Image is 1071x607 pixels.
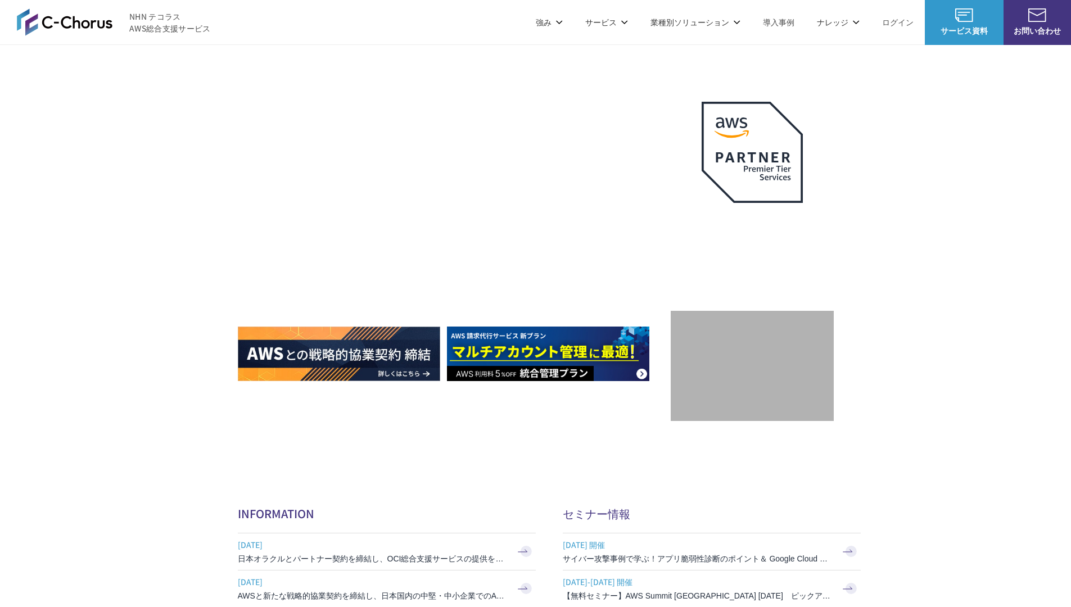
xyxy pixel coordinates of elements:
img: AWS請求代行サービス 統合管理プラン [447,327,649,381]
a: 導入事例 [763,16,794,28]
p: サービス [585,16,628,28]
span: [DATE] [238,573,508,590]
h2: セミナー情報 [563,505,861,522]
p: 最上位プレミアティア サービスパートナー [688,216,816,260]
h3: サイバー攻撃事例で学ぶ！アプリ脆弱性診断のポイント＆ Google Cloud セキュリティ対策 [563,553,833,564]
p: ナレッジ [817,16,860,28]
a: AWS総合支援サービス C-Chorus NHN テコラスAWS総合支援サービス [17,8,211,35]
p: 強み [536,16,563,28]
img: AWS総合支援サービス C-Chorus [17,8,112,35]
span: お問い合わせ [1004,25,1071,37]
h3: 日本オラクルとパートナー契約を締結し、OCI総合支援サービスの提供を開始 [238,553,508,564]
h3: 【無料セミナー】AWS Summit [GEOGRAPHIC_DATA] [DATE] ピックアップセッション [563,590,833,601]
a: ログイン [882,16,914,28]
span: サービス資料 [925,25,1004,37]
a: [DATE]-[DATE] 開催 【無料セミナー】AWS Summit [GEOGRAPHIC_DATA] [DATE] ピックアップセッション [563,570,861,607]
h3: AWSと新たな戦略的協業契約を締結し、日本国内の中堅・中小企業でのAWS活用を加速 [238,590,508,601]
h1: AWS ジャーニーの 成功を実現 [238,185,671,293]
img: お問い合わせ [1028,8,1046,22]
span: [DATE]-[DATE] 開催 [563,573,833,590]
a: [DATE] 開催 サイバー攻撃事例で学ぶ！アプリ脆弱性診断のポイント＆ Google Cloud セキュリティ対策 [563,533,861,570]
img: AWS総合支援サービス C-Chorus サービス資料 [955,8,973,22]
img: AWSプレミアティアサービスパートナー [702,102,803,203]
span: [DATE] [238,536,508,553]
span: [DATE] 開催 [563,536,833,553]
p: 業種別ソリューション [650,16,740,28]
img: 契約件数 [693,328,811,410]
h2: INFORMATION [238,505,536,522]
span: NHN テコラス AWS総合支援サービス [129,11,211,34]
a: [DATE] 日本オラクルとパートナー契約を締結し、OCI総合支援サービスの提供を開始 [238,533,536,570]
em: AWS [739,216,765,233]
img: AWSとの戦略的協業契約 締結 [238,327,440,381]
a: [DATE] AWSと新たな戦略的協業契約を締結し、日本国内の中堅・中小企業でのAWS活用を加速 [238,570,536,607]
p: AWSの導入からコスト削減、 構成・運用の最適化からデータ活用まで 規模や業種業態を問わない マネージドサービスで [238,124,671,174]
